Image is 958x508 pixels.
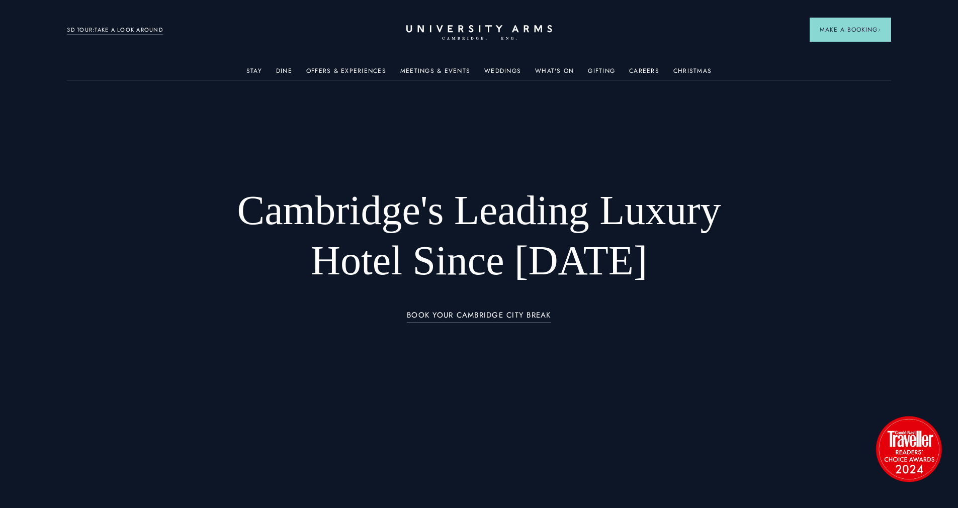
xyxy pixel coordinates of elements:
a: Stay [246,67,262,80]
span: Make a Booking [820,25,881,34]
a: Offers & Experiences [306,67,386,80]
a: Christmas [673,67,712,80]
a: 3D TOUR:TAKE A LOOK AROUND [67,26,163,35]
a: BOOK YOUR CAMBRIDGE CITY BREAK [407,311,551,323]
a: Weddings [484,67,521,80]
h1: Cambridge's Leading Luxury Hotel Since [DATE] [211,185,747,286]
a: Dine [276,67,292,80]
a: Home [406,25,552,41]
button: Make a BookingArrow icon [810,18,891,42]
img: image-2524eff8f0c5d55edbf694693304c4387916dea5-1501x1501-png [871,411,946,486]
a: Meetings & Events [400,67,470,80]
a: Gifting [588,67,615,80]
a: Careers [629,67,659,80]
img: Arrow icon [878,28,881,32]
a: What's On [535,67,574,80]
